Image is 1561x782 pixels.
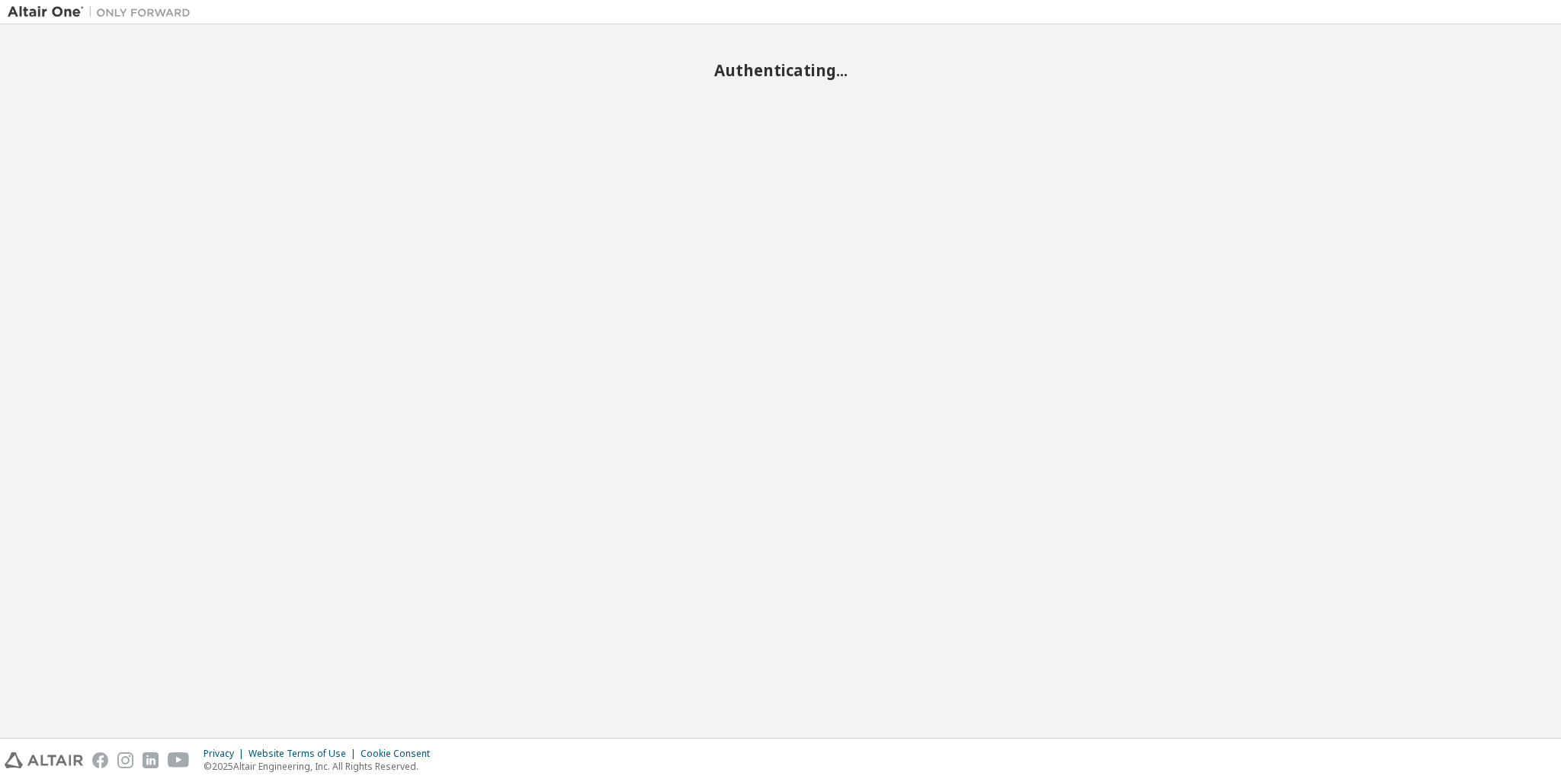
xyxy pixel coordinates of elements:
img: linkedin.svg [143,752,159,768]
div: Cookie Consent [361,748,439,760]
p: © 2025 Altair Engineering, Inc. All Rights Reserved. [204,760,439,773]
img: altair_logo.svg [5,752,83,768]
div: Privacy [204,748,248,760]
img: facebook.svg [92,752,108,768]
img: Altair One [8,5,198,20]
img: youtube.svg [168,752,190,768]
div: Website Terms of Use [248,748,361,760]
img: instagram.svg [117,752,133,768]
h2: Authenticating... [8,60,1553,80]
